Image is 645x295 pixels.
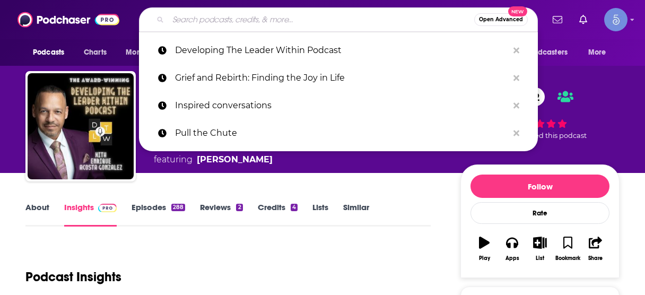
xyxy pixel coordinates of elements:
[154,141,273,166] div: A weekly podcast
[505,255,519,262] div: Apps
[200,202,242,227] a: Reviews2
[470,202,609,224] div: Rate
[517,45,568,60] span: For Podcasters
[588,255,603,262] div: Share
[470,230,498,268] button: Play
[575,11,591,29] a: Show notifications dropdown
[526,230,554,268] button: List
[175,92,508,119] p: Inspired conversations
[139,92,538,119] a: Inspired conversations
[171,204,185,211] div: 288
[604,8,627,31] button: Show profile menu
[33,45,64,60] span: Podcasts
[139,119,538,147] a: Pull the Chute
[139,37,538,64] a: Developing The Leader Within Podcast
[470,175,609,198] button: Follow
[197,153,273,166] a: Enrique Acosta Gonzalez
[548,11,566,29] a: Show notifications dropdown
[25,269,121,285] h1: Podcast Insights
[236,204,242,211] div: 2
[536,255,544,262] div: List
[581,42,620,63] button: open menu
[525,132,587,140] span: rated this podcast
[139,64,538,92] a: Grief and Rebirth: Finding the Joy in Life
[175,119,508,147] p: Pull the Chute
[604,8,627,31] span: Logged in as Spiral5-G1
[312,202,328,227] a: Lists
[554,230,581,268] button: Bookmark
[77,42,113,63] a: Charts
[28,73,134,179] img: Developing The Leader Within Podcast
[126,45,163,60] span: Monitoring
[25,42,78,63] button: open menu
[175,64,508,92] p: Grief and Rebirth: Finding the Joy in Life
[291,204,298,211] div: 4
[588,45,606,60] span: More
[175,37,508,64] p: Developing The Leader Within Podcast
[582,230,609,268] button: Share
[604,8,627,31] img: User Profile
[258,202,298,227] a: Credits4
[64,202,117,227] a: InsightsPodchaser Pro
[508,6,527,16] span: New
[343,202,369,227] a: Similar
[139,7,538,32] div: Search podcasts, credits, & more...
[168,11,474,28] input: Search podcasts, credits, & more...
[474,13,528,26] button: Open AdvancedNew
[132,202,185,227] a: Episodes288
[18,10,119,30] img: Podchaser - Follow, Share and Rate Podcasts
[498,230,526,268] button: Apps
[25,202,49,227] a: About
[510,42,583,63] button: open menu
[118,42,177,63] button: open menu
[479,255,490,262] div: Play
[460,81,620,147] div: 32 2 peoplerated this podcast
[555,255,580,262] div: Bookmark
[84,45,107,60] span: Charts
[191,142,236,152] a: Education
[154,153,273,166] span: featuring
[479,17,523,22] span: Open Advanced
[98,204,117,212] img: Podchaser Pro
